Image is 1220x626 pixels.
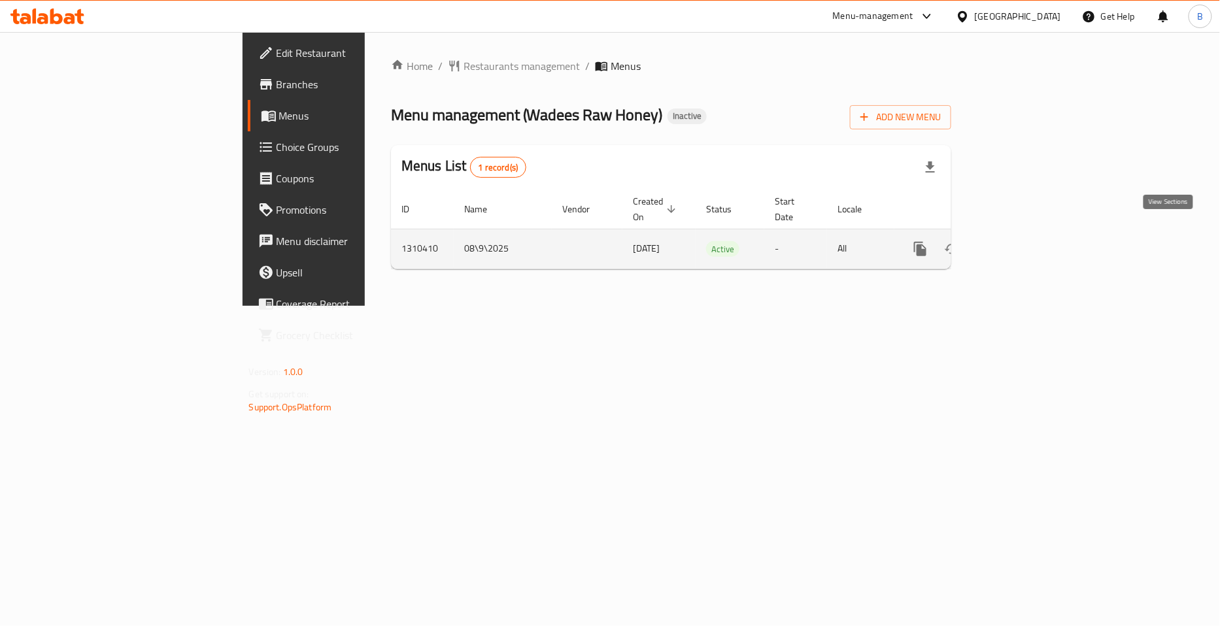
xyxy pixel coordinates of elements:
span: Restaurants management [464,58,580,74]
table: enhanced table [391,189,1041,269]
td: 08\9\2025 [454,229,552,269]
a: Edit Restaurant [248,37,447,69]
div: [GEOGRAPHIC_DATA] [975,9,1061,24]
span: 1 record(s) [471,161,526,174]
span: Locale [838,201,879,217]
span: Choice Groups [277,139,436,155]
span: Menus [279,108,436,124]
span: Version: [249,363,281,380]
span: 1.0.0 [283,363,303,380]
td: All [827,229,894,269]
div: Menu-management [833,8,913,24]
span: Branches [277,76,436,92]
a: Branches [248,69,447,100]
a: Restaurants management [448,58,580,74]
span: Edit Restaurant [277,45,436,61]
li: / [585,58,590,74]
span: ID [401,201,426,217]
h2: Menus List [401,156,526,178]
div: Active [706,241,739,257]
span: Coverage Report [277,296,436,312]
span: Name [464,201,504,217]
span: Active [706,242,739,257]
span: Upsell [277,265,436,280]
span: Menus [611,58,641,74]
div: Export file [915,152,946,183]
span: Grocery Checklist [277,327,436,343]
a: Menus [248,100,447,131]
a: Upsell [248,257,447,288]
span: Status [706,201,749,217]
span: Coupons [277,171,436,186]
th: Actions [894,189,1041,229]
button: Change Status [936,233,968,265]
a: Grocery Checklist [248,320,447,351]
span: B [1197,9,1203,24]
span: Get support on: [249,386,309,403]
span: Menu management ( Wadees Raw Honey ) [391,100,662,129]
a: Coverage Report [248,288,447,320]
span: Add New Menu [860,109,941,125]
span: Inactive [668,110,707,122]
button: Add New Menu [850,105,951,129]
a: Promotions [248,194,447,225]
span: Promotions [277,202,436,218]
a: Support.OpsPlatform [249,399,332,416]
span: Vendor [562,201,607,217]
button: more [905,233,936,265]
div: Total records count [470,157,527,178]
nav: breadcrumb [391,58,951,74]
span: Created On [633,193,680,225]
span: [DATE] [633,240,660,257]
div: Inactive [668,108,707,124]
span: Menu disclaimer [277,233,436,249]
a: Menu disclaimer [248,225,447,257]
a: Choice Groups [248,131,447,163]
a: Coupons [248,163,447,194]
span: Start Date [775,193,811,225]
td: - [764,229,827,269]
